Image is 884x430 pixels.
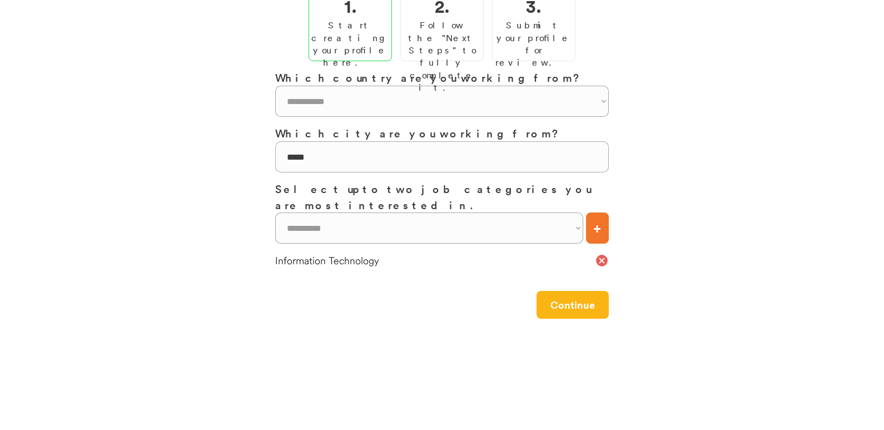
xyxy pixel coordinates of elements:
h3: Which country are you working from? [275,70,609,86]
button: cancel [595,254,609,268]
div: Submit your profile for review. [495,19,572,69]
h3: Which city are you working from? [275,125,609,141]
div: Information Technology [275,254,595,268]
button: + [586,212,609,244]
h3: Select up to two job categories you are most interested in. [275,181,609,212]
div: Start creating your profile here. [311,19,389,69]
div: Follow the "Next Steps" to fully complete it. [404,19,480,93]
button: Continue [537,291,609,319]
